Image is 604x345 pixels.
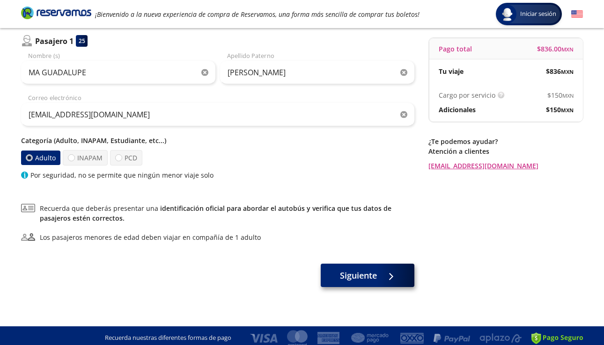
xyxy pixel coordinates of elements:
button: Siguiente [321,264,414,287]
small: MXN [561,68,574,75]
button: English [571,8,583,20]
p: Cargo por servicio [439,90,495,100]
iframe: Messagebird Livechat Widget [550,291,595,336]
p: Tu viaje [439,66,464,76]
span: Recuerda que deberás presentar una [40,203,414,223]
p: Pasajero 1 [35,36,74,47]
label: INAPAM [63,150,108,165]
input: Nombre (s) [21,61,215,84]
p: Adicionales [439,105,476,115]
span: Iniciar sesión [516,9,560,19]
p: ¿Te podemos ayudar? [428,137,583,146]
p: Categoría (Adulto, INAPAM, Estudiante, etc...) [21,136,414,145]
p: Recuerda nuestras diferentes formas de pago [105,333,231,343]
div: Los pasajeros menores de edad deben viajar en compañía de 1 adulto [40,232,261,242]
div: 25 [76,35,88,47]
input: Apellido Paterno [220,61,414,84]
p: Por seguridad, no se permite que ningún menor viaje solo [30,170,214,180]
small: MXN [561,107,574,114]
p: Atención a clientes [428,146,583,156]
a: [EMAIL_ADDRESS][DOMAIN_NAME] [428,161,583,171]
small: MXN [561,46,574,53]
span: $ 836 [546,66,574,76]
p: Pago total [439,44,472,54]
a: identificación oficial para abordar el autobús y verifica que tus datos de pasajeros estén correc... [40,204,391,223]
label: Adulto [21,151,60,165]
i: Brand Logo [21,6,91,20]
span: $ 150 [547,90,574,100]
a: Brand Logo [21,6,91,22]
em: ¡Bienvenido a la nueva experiencia de compra de Reservamos, una forma más sencilla de comprar tus... [95,10,420,19]
span: Siguiente [340,269,377,282]
span: $ 150 [546,105,574,115]
input: Correo electrónico [21,103,414,126]
small: MXN [562,92,574,99]
span: $ 836.00 [537,44,574,54]
label: PCD [110,150,142,165]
